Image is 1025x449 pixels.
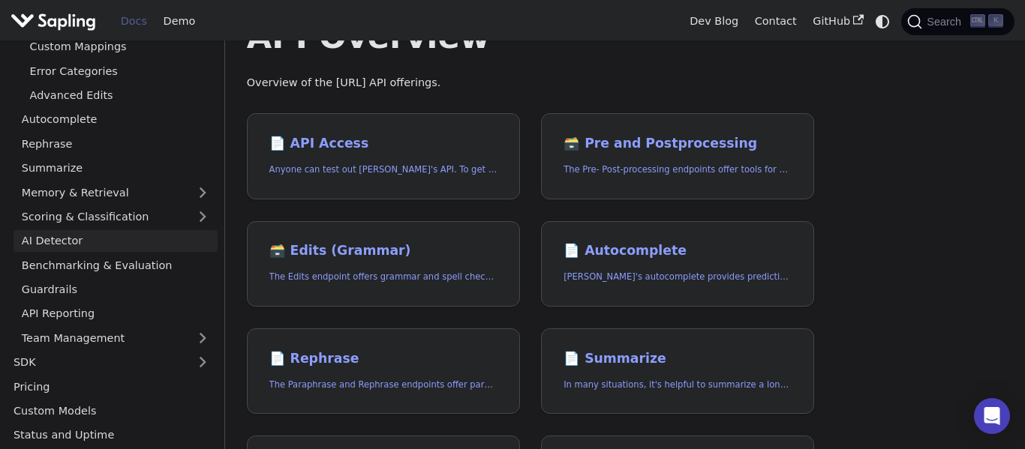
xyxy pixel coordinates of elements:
[14,254,218,276] a: Benchmarking & Evaluation
[564,163,792,177] p: The Pre- Post-processing endpoints offer tools for preparing your text data for ingestation as we...
[564,270,792,284] p: Sapling's autocomplete provides predictions of the next few characters or words
[541,328,814,415] a: 📄️ SummarizeIn many situations, it's helpful to summarize a longer document into a shorter, more ...
[5,424,218,446] a: Status and Uptime
[269,163,497,177] p: Anyone can test out Sapling's API. To get started with the API, simply:
[974,398,1010,434] div: Open Intercom Messenger
[681,10,746,33] a: Dev Blog
[988,14,1003,28] kbd: K
[14,133,218,154] a: Rephrase
[22,85,218,106] a: Advanced Edits
[5,376,218,397] a: Pricing
[11,10,96,32] img: Sapling.ai
[541,113,814,199] a: 🗃️ Pre and PostprocessingThe Pre- Post-processing endpoints offer tools for preparing your text d...
[247,113,520,199] a: 📄️ API AccessAnyone can test out [PERSON_NAME]'s API. To get started with the API, simply:
[5,352,188,373] a: SDK
[14,327,218,349] a: Team Management
[14,303,218,325] a: API Reporting
[22,36,218,58] a: Custom Mappings
[872,10,894,32] button: Switch between dark and light mode (currently system mode)
[14,181,218,203] a: Memory & Retrieval
[269,136,497,152] h2: API Access
[14,230,218,252] a: AI Detector
[747,10,805,33] a: Contact
[155,10,203,33] a: Demo
[113,10,155,33] a: Docs
[922,16,970,28] span: Search
[269,351,497,367] h2: Rephrase
[804,10,871,33] a: GitHub
[564,136,792,152] h2: Pre and Postprocessing
[188,352,218,373] button: Expand sidebar category 'SDK'
[247,328,520,415] a: 📄️ RephraseThe Paraphrase and Rephrase endpoints offer paraphrasing for particular styles.
[11,10,101,32] a: Sapling.ai
[541,221,814,307] a: 📄️ Autocomplete[PERSON_NAME]'s autocomplete provides predictions of the next few characters or words
[564,351,792,367] h2: Summarize
[14,109,218,130] a: Autocomplete
[247,74,814,92] p: Overview of the [URL] API offerings.
[564,243,792,259] h2: Autocomplete
[14,206,218,228] a: Scoring & Classification
[269,270,497,284] p: The Edits endpoint offers grammar and spell checking.
[14,157,218,179] a: Summarize
[564,378,792,392] p: In many situations, it's helpful to summarize a longer document into a shorter, more easily diges...
[22,60,218,82] a: Error Categories
[247,221,520,307] a: 🗃️ Edits (Grammar)The Edits endpoint offers grammar and spell checking.
[269,243,497,259] h2: Edits (Grammar)
[901,8,1014,35] button: Search (Ctrl+K)
[14,279,218,301] a: Guardrails
[5,400,218,422] a: Custom Models
[269,378,497,392] p: The Paraphrase and Rephrase endpoints offer paraphrasing for particular styles.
